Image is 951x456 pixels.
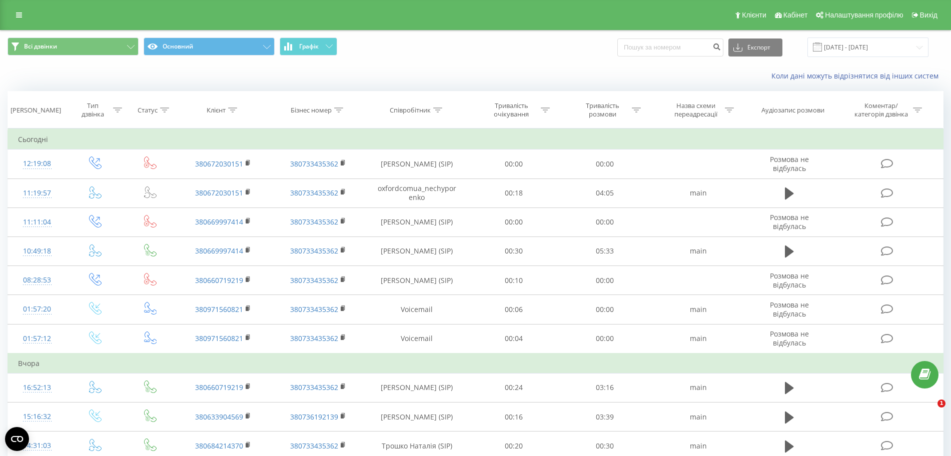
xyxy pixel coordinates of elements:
[290,188,338,197] a: 380733435362
[8,353,943,373] td: Вчора
[18,407,56,426] div: 15:16:32
[18,183,56,203] div: 11:19:57
[366,324,468,353] td: Voicemail
[195,217,243,226] a: 380669997414
[366,236,468,265] td: [PERSON_NAME] (SIP)
[290,412,338,421] a: 380736192139
[742,11,766,19] span: Клієнти
[366,402,468,431] td: [PERSON_NAME] (SIP)
[24,42,57,50] span: Всі дзвінки
[290,304,338,314] a: 380733435362
[290,159,338,168] a: 380733435362
[559,178,651,207] td: 04:05
[366,295,468,324] td: Voicemail
[559,236,651,265] td: 05:33
[195,382,243,392] a: 380660719219
[291,106,332,114] div: Бізнес номер
[195,188,243,197] a: 380672030151
[195,333,243,343] a: 380971560821
[366,266,468,295] td: [PERSON_NAME] (SIP)
[8,129,943,149] td: Сьогодні
[366,149,468,178] td: [PERSON_NAME] (SIP)
[485,101,538,118] div: Тривалість очікування
[468,324,560,353] td: 00:04
[771,71,943,80] a: Коли дані можуть відрізнятися вiд інших систем
[669,101,722,118] div: Назва схеми переадресації
[728,38,782,56] button: Експорт
[783,11,808,19] span: Кабінет
[651,178,746,207] td: main
[390,106,431,114] div: Співробітник
[290,275,338,285] a: 380733435362
[468,178,560,207] td: 00:18
[75,101,111,118] div: Тип дзвінка
[366,207,468,236] td: [PERSON_NAME] (SIP)
[559,373,651,402] td: 03:16
[468,373,560,402] td: 00:24
[138,106,158,114] div: Статус
[770,329,809,347] span: Розмова не відбулась
[290,333,338,343] a: 380733435362
[559,295,651,324] td: 00:00
[144,37,275,55] button: Основний
[770,212,809,231] span: Розмова не відбулась
[651,373,746,402] td: main
[290,382,338,392] a: 380733435362
[18,329,56,348] div: 01:57:12
[8,37,139,55] button: Всі дзвінки
[920,11,937,19] span: Вихід
[195,246,243,255] a: 380669997414
[299,43,319,50] span: Графік
[937,399,945,407] span: 1
[651,295,746,324] td: main
[770,300,809,318] span: Розмова не відбулась
[195,412,243,421] a: 380633904569
[468,149,560,178] td: 00:00
[18,299,56,319] div: 01:57:20
[770,154,809,173] span: Розмова не відбулась
[468,266,560,295] td: 00:10
[18,241,56,261] div: 10:49:18
[290,441,338,450] a: 380733435362
[290,217,338,226] a: 380733435362
[18,270,56,290] div: 08:28:53
[852,101,910,118] div: Коментар/категорія дзвінка
[559,324,651,353] td: 00:00
[18,436,56,455] div: 14:31:03
[11,106,61,114] div: [PERSON_NAME]
[290,246,338,255] a: 380733435362
[468,207,560,236] td: 00:00
[651,324,746,353] td: main
[207,106,226,114] div: Клієнт
[5,427,29,451] button: Open CMP widget
[195,159,243,168] a: 380672030151
[468,295,560,324] td: 00:06
[559,266,651,295] td: 00:00
[651,236,746,265] td: main
[280,37,337,55] button: Графік
[770,271,809,289] span: Розмова не відбулась
[617,38,723,56] input: Пошук за номером
[18,378,56,397] div: 16:52:13
[366,178,468,207] td: oxfordcomua_nechyporenko
[825,11,903,19] span: Налаштування профілю
[559,149,651,178] td: 00:00
[468,236,560,265] td: 00:30
[195,441,243,450] a: 380684214370
[559,402,651,431] td: 03:39
[917,399,941,423] iframe: Intercom live chat
[468,402,560,431] td: 00:16
[651,402,746,431] td: main
[761,106,824,114] div: Аудіозапис розмови
[559,207,651,236] td: 00:00
[18,154,56,173] div: 12:19:08
[576,101,629,118] div: Тривалість розмови
[195,304,243,314] a: 380971560821
[18,212,56,232] div: 11:11:04
[195,275,243,285] a: 380660719219
[366,373,468,402] td: [PERSON_NAME] (SIP)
